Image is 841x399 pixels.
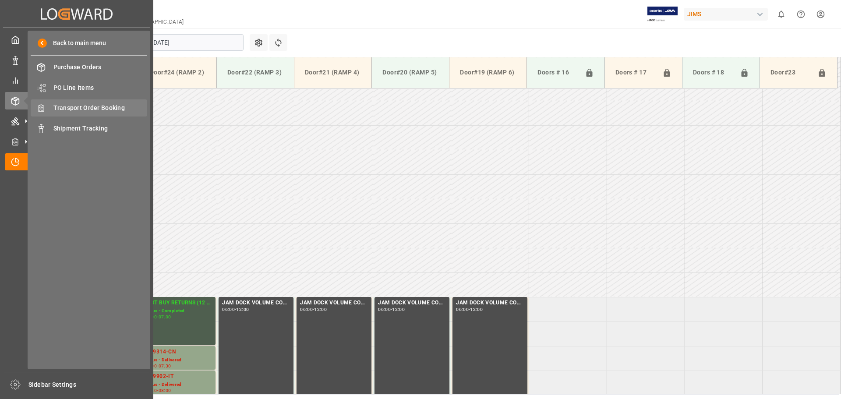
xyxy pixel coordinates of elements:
div: 12:00 [470,307,483,311]
div: BEST BUY RETURNS (12 pallets) [144,299,212,307]
button: Help Center [791,4,811,24]
div: 12:00 [392,307,405,311]
div: - [313,307,314,311]
div: Status - Delivered [144,381,212,388]
div: - [157,315,158,319]
div: - [157,364,158,368]
a: Transport Order Booking [31,99,147,117]
div: JIMS [684,8,768,21]
a: Timeslot Management V2 [5,153,148,170]
a: PO Line Items [31,79,147,96]
div: 06:00 [300,307,313,311]
div: 08:00 [159,388,171,392]
a: My Cockpit [5,31,148,48]
div: 12:00 [314,307,327,311]
div: Status - Completed [144,307,212,315]
div: 12:00 [236,307,249,311]
div: 07:30 [159,364,171,368]
div: Doors # 17 [612,64,659,81]
div: Doors # 16 [534,64,581,81]
div: 77-9902-IT [144,372,212,381]
div: 06:00 [378,307,391,311]
div: JAM DOCK VOLUME CONTROL [378,299,446,307]
div: 07:00 [159,315,171,319]
div: Status - Delivered [144,357,212,364]
span: PO Line Items [53,83,148,92]
a: Purchase Orders [31,59,147,76]
div: - [235,307,236,311]
a: Data Management [5,51,148,68]
div: Door#22 (RAMP 3) [224,64,287,81]
div: 77-9314-CN [144,348,212,357]
span: Purchase Orders [53,63,148,72]
div: Door#21 (RAMP 4) [301,64,364,81]
div: 06:00 [456,307,469,311]
div: - [157,388,158,392]
span: Sidebar Settings [28,380,150,389]
div: 06:00 [222,307,235,311]
div: JAM DOCK VOLUME CONTROL [300,299,368,307]
div: JAM DOCK VOLUME CONTROL [456,299,524,307]
span: Transport Order Booking [53,103,148,113]
img: Exertis%20JAM%20-%20Email%20Logo.jpg_1722504956.jpg [647,7,678,22]
div: - [469,307,470,311]
div: Doors # 18 [689,64,736,81]
div: Door#19 (RAMP 6) [456,64,519,81]
div: - [391,307,392,311]
div: JAM DOCK VOLUME CONTROL [222,299,290,307]
input: DD.MM.YYYY [146,34,244,51]
div: Door#24 (RAMP 2) [146,64,209,81]
span: Shipment Tracking [53,124,148,133]
div: Door#23 [767,64,814,81]
button: show 0 new notifications [771,4,791,24]
span: Back to main menu [47,39,106,48]
button: JIMS [684,6,771,22]
div: Door#20 (RAMP 5) [379,64,442,81]
a: Shipment Tracking [31,120,147,137]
